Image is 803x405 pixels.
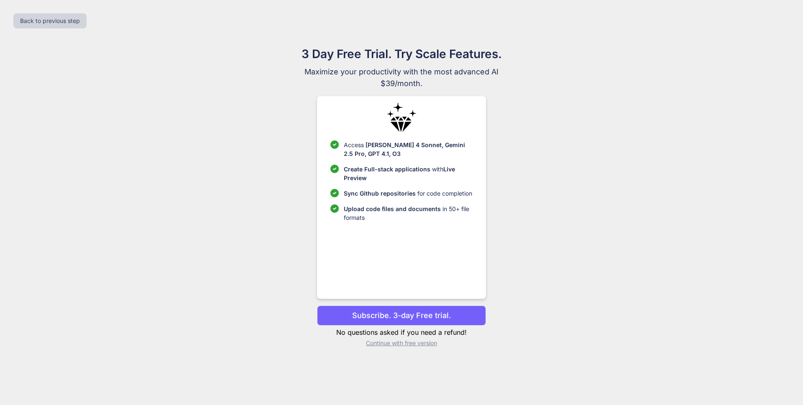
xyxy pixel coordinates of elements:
[344,141,465,157] span: [PERSON_NAME] 4 Sonnet, Gemini 2.5 Pro, GPT 4.1, O3
[344,205,441,212] span: Upload code files and documents
[330,204,339,213] img: checklist
[344,140,472,158] p: Access
[13,13,87,28] button: Back to previous step
[317,306,486,326] button: Subscribe. 3-day Free trial.
[330,165,339,173] img: checklist
[344,189,472,198] p: for code completion
[330,140,339,149] img: checklist
[344,166,432,173] span: Create Full-stack applications
[344,204,472,222] p: in 50+ file formats
[261,45,542,63] h1: 3 Day Free Trial. Try Scale Features.
[344,190,416,197] span: Sync Github repositories
[261,78,542,89] span: $39/month.
[317,327,486,337] p: No questions asked if you need a refund!
[344,165,472,182] p: with
[317,339,486,347] p: Continue with free version
[330,189,339,197] img: checklist
[352,310,451,321] p: Subscribe. 3-day Free trial.
[261,66,542,78] span: Maximize your productivity with the most advanced AI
